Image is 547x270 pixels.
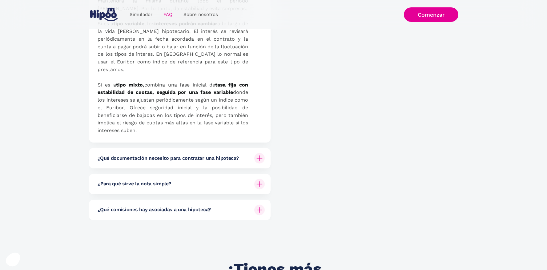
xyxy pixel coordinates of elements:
[404,7,458,22] a: Comenzar
[98,155,239,162] h6: ¿Qué documentación necesito para contratar una hipoteca?
[178,9,223,21] a: Sobre nosotros
[89,6,119,24] a: home
[116,82,145,88] strong: tipo mixto,
[98,180,171,187] h6: ¿Para qué sirve la nota simple?
[124,9,158,21] a: Simulador
[158,9,178,21] a: FAQ
[98,206,211,213] h6: ¿Qué comisiones hay asociadas a una hipoteca?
